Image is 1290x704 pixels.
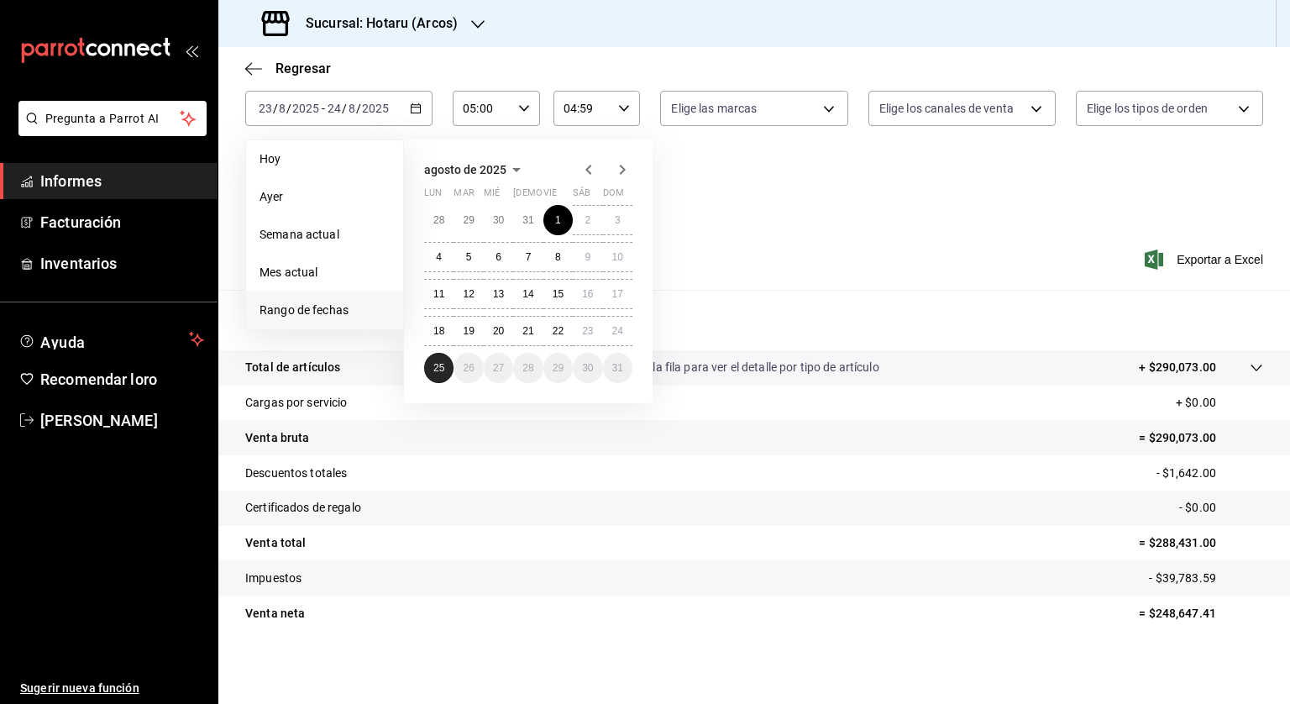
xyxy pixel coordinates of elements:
abbr: 10 de agosto de 2025 [612,251,623,263]
font: Certificados de regalo [245,501,361,514]
font: Total de artículos [245,360,340,374]
abbr: 25 de agosto de 2025 [433,362,444,374]
font: = $290,073.00 [1139,431,1216,444]
font: + $0.00 [1176,396,1216,409]
abbr: 20 de agosto de 2025 [493,325,504,337]
button: 30 de agosto de 2025 [573,353,602,383]
abbr: 26 de agosto de 2025 [463,362,474,374]
button: 21 de agosto de 2025 [513,316,543,346]
abbr: 5 de agosto de 2025 [466,251,472,263]
abbr: miércoles [484,187,500,205]
abbr: 31 de agosto de 2025 [612,362,623,374]
span: Mes actual [260,264,390,281]
abbr: 16 de agosto de 2025 [582,288,593,300]
span: / [342,102,347,115]
font: = $248,647.41 [1139,607,1216,620]
font: Informes [40,172,102,190]
abbr: 28 de julio de 2025 [433,214,444,226]
abbr: 30 de julio de 2025 [493,214,504,226]
button: 2 de agosto de 2025 [573,205,602,235]
font: Elige las marcas [671,102,757,115]
abbr: 23 de agosto de 2025 [582,325,593,337]
font: Descuentos totales [245,466,347,480]
font: - $1,642.00 [1156,466,1216,480]
font: Pregunta a Parrot AI [45,112,160,125]
font: Cargas por servicio [245,396,348,409]
button: 16 de agosto de 2025 [573,279,602,309]
font: - $39,783.59 [1149,571,1216,585]
span: / [286,102,291,115]
button: 7 de agosto de 2025 [513,242,543,272]
abbr: 19 de agosto de 2025 [463,325,474,337]
input: ---- [291,102,320,115]
span: Rango de fechas [260,302,390,319]
button: 23 de agosto de 2025 [573,316,602,346]
abbr: lunes [424,187,442,205]
abbr: 30 de agosto de 2025 [582,362,593,374]
font: Venta bruta [245,431,309,444]
button: 31 de julio de 2025 [513,205,543,235]
button: abrir_cajón_menú [185,44,198,57]
button: 15 de agosto de 2025 [543,279,573,309]
span: / [356,102,361,115]
input: -- [327,102,342,115]
font: Elige los canales de venta [879,102,1014,115]
input: ---- [361,102,390,115]
abbr: 11 de agosto de 2025 [433,288,444,300]
input: -- [348,102,356,115]
button: 25 de agosto de 2025 [424,353,454,383]
button: 12 de agosto de 2025 [454,279,483,309]
button: 1 de agosto de 2025 [543,205,573,235]
button: 17 de agosto de 2025 [603,279,632,309]
font: Sucursal: Hotaru (Arcos) [306,15,458,31]
font: Impuestos [245,571,302,585]
abbr: 6 de agosto de 2025 [496,251,501,263]
abbr: 18 de agosto de 2025 [433,325,444,337]
font: Da clic en la fila para ver el detalle por tipo de artículo [600,360,879,374]
a: Pregunta a Parrot AI [12,122,207,139]
button: 28 de agosto de 2025 [513,353,543,383]
button: 22 de agosto de 2025 [543,316,573,346]
span: agosto de 2025 [424,163,506,176]
span: - [322,102,325,115]
abbr: 13 de agosto de 2025 [493,288,504,300]
button: 27 de agosto de 2025 [484,353,513,383]
button: 30 de julio de 2025 [484,205,513,235]
button: 18 de agosto de 2025 [424,316,454,346]
button: 3 de agosto de 2025 [603,205,632,235]
abbr: 28 de agosto de 2025 [522,362,533,374]
span: Semana actual [260,226,390,244]
button: 4 de agosto de 2025 [424,242,454,272]
font: = $288,431.00 [1139,536,1216,549]
abbr: 9 de agosto de 2025 [585,251,590,263]
abbr: martes [454,187,474,205]
font: Regresar [275,60,331,76]
button: 11 de agosto de 2025 [424,279,454,309]
font: Facturación [40,213,121,231]
abbr: 29 de julio de 2025 [463,214,474,226]
font: Recomendar loro [40,370,157,388]
button: 24 de agosto de 2025 [603,316,632,346]
font: Venta total [245,536,306,549]
abbr: 8 de agosto de 2025 [555,251,561,263]
font: - $0.00 [1179,501,1216,514]
abbr: 7 de agosto de 2025 [526,251,532,263]
abbr: 2 de agosto de 2025 [585,214,590,226]
button: 9 de agosto de 2025 [573,242,602,272]
input: -- [258,102,273,115]
font: Exportar a Excel [1177,253,1263,266]
button: Regresar [245,60,331,76]
button: 20 de agosto de 2025 [484,316,513,346]
abbr: 4 de agosto de 2025 [436,251,442,263]
abbr: 1 de agosto de 2025 [555,214,561,226]
button: 5 de agosto de 2025 [454,242,483,272]
abbr: domingo [603,187,624,205]
span: Ayer [260,188,390,206]
button: 19 de agosto de 2025 [454,316,483,346]
abbr: viernes [543,187,557,205]
button: 31 de agosto de 2025 [603,353,632,383]
abbr: 17 de agosto de 2025 [612,288,623,300]
button: 28 de julio de 2025 [424,205,454,235]
abbr: sábado [573,187,590,205]
font: + $290,073.00 [1139,360,1216,374]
